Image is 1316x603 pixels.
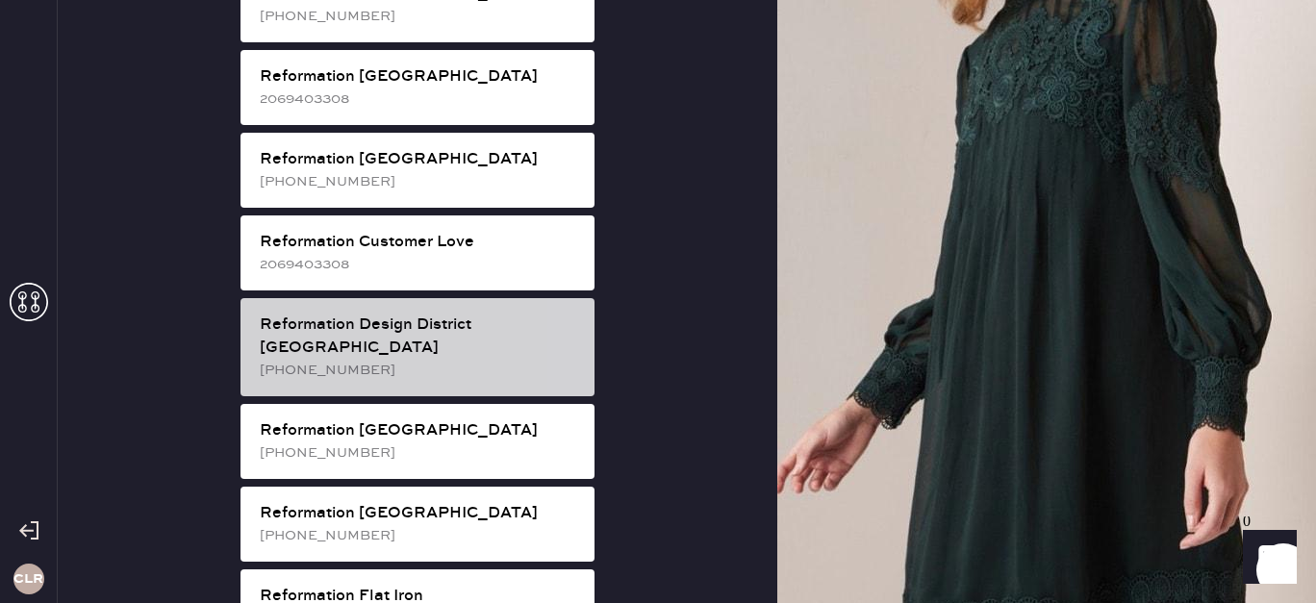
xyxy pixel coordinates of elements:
iframe: Front Chat [1225,516,1307,599]
div: [PHONE_NUMBER] [260,525,579,546]
h3: CLR [13,572,43,586]
div: Reformation [GEOGRAPHIC_DATA] [260,419,579,442]
div: [PHONE_NUMBER] [260,442,579,464]
div: [PHONE_NUMBER] [260,6,579,27]
div: 2069403308 [260,254,579,275]
div: [PHONE_NUMBER] [260,171,579,192]
div: Reformation [GEOGRAPHIC_DATA] [260,148,579,171]
div: Reformation Design District [GEOGRAPHIC_DATA] [260,314,579,360]
div: [PHONE_NUMBER] [260,360,579,381]
div: 2069403308 [260,88,579,110]
div: Reformation [GEOGRAPHIC_DATA] [260,65,579,88]
div: Reformation Customer Love [260,231,579,254]
div: Reformation [GEOGRAPHIC_DATA] [260,502,579,525]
